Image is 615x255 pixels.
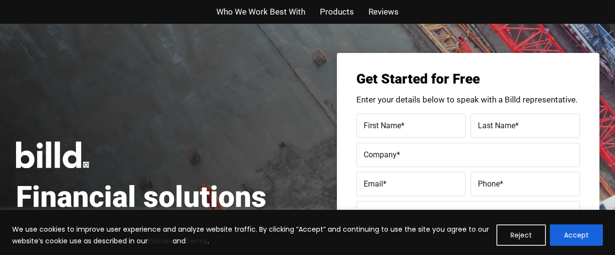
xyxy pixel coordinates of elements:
[364,179,383,188] span: Email
[186,236,208,246] a: Terms
[356,96,580,104] p: Enter your details below to speak with a Billd representative.
[478,120,515,130] span: Last Name
[478,179,500,188] span: Phone
[550,224,603,246] button: Accept
[364,120,401,130] span: First Name
[320,5,354,19] a: Products
[216,5,305,19] a: Who We Work Best With
[496,224,546,246] button: Reject
[12,223,489,247] p: We use cookies to improve user experience and analyze website traffic. By clicking “Accept” and c...
[356,72,580,86] h3: Get Started for Free
[364,150,397,159] span: Company
[369,5,399,19] a: Reviews
[148,236,173,246] a: Policies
